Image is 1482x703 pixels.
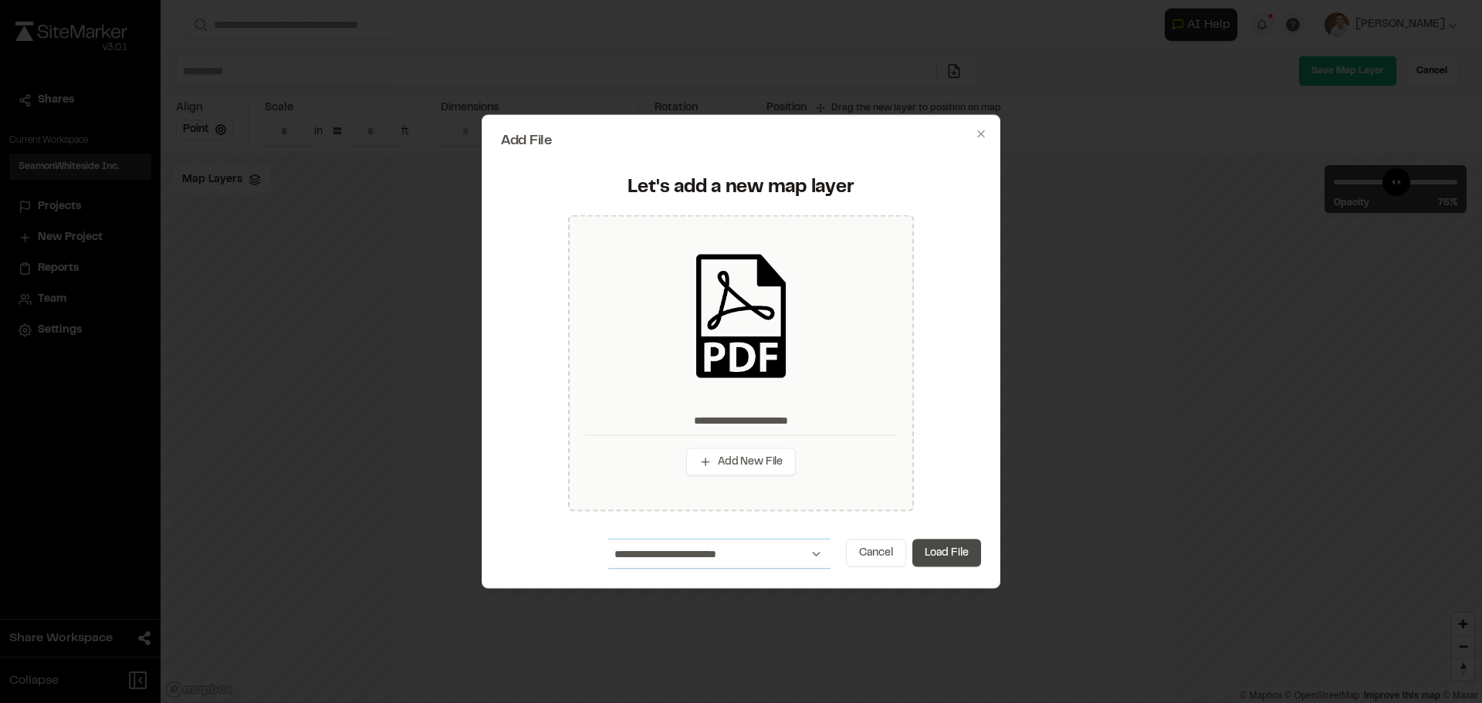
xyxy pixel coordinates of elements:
[912,539,981,567] button: Load File
[679,254,803,377] img: pdf_black_icon.png
[501,134,981,147] h2: Add File
[846,539,906,567] button: Cancel
[568,215,914,512] div: Add New File
[686,448,796,475] button: Add New File
[510,175,972,200] div: Let's add a new map layer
